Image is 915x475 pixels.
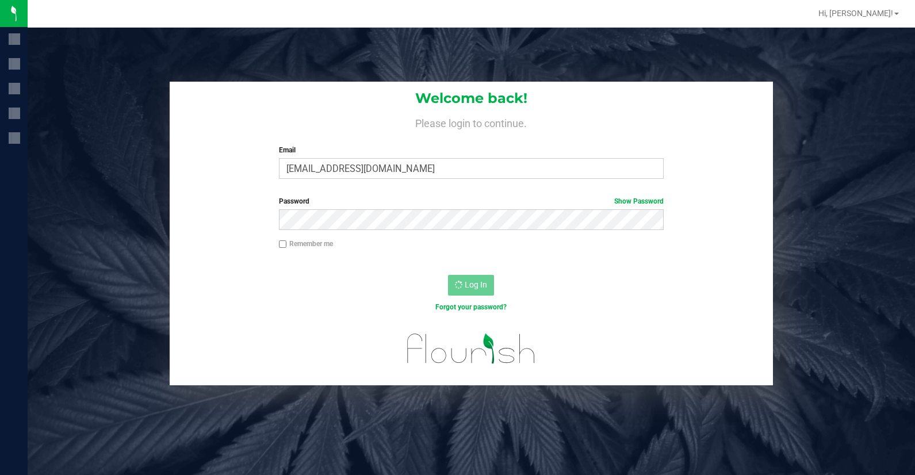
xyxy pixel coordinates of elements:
[279,197,309,205] span: Password
[818,9,893,18] span: Hi, [PERSON_NAME]!
[279,240,287,248] input: Remember me
[396,324,546,373] img: flourish_logo.svg
[279,239,333,249] label: Remember me
[170,91,773,106] h1: Welcome back!
[465,280,487,289] span: Log In
[170,115,773,129] h4: Please login to continue.
[279,145,664,155] label: Email
[448,275,494,296] button: Log In
[435,303,507,311] a: Forgot your password?
[614,197,664,205] a: Show Password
